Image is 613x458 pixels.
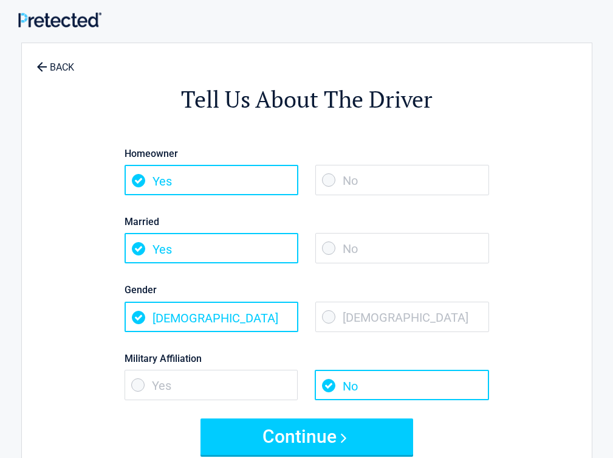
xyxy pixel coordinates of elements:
span: Yes [125,165,298,195]
label: Gender [125,282,489,298]
h2: Tell Us About The Driver [89,84,525,115]
span: [DEMOGRAPHIC_DATA] [125,302,298,332]
span: No [315,165,489,195]
span: Yes [125,233,298,263]
img: Main Logo [18,12,101,27]
a: BACK [34,51,77,72]
span: Yes [125,370,298,400]
label: Military Affiliation [125,350,489,367]
span: No [315,233,489,263]
button: Continue [200,418,413,455]
span: No [315,370,488,400]
label: Married [125,213,489,230]
label: Homeowner [125,145,489,162]
span: [DEMOGRAPHIC_DATA] [315,302,489,332]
